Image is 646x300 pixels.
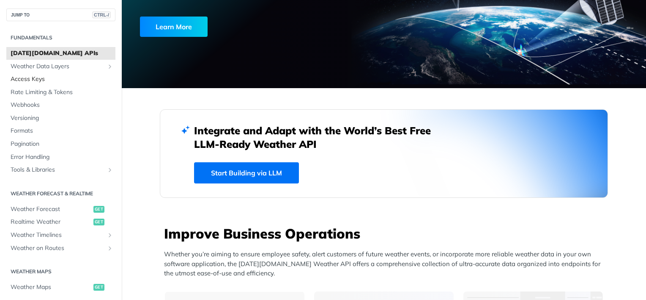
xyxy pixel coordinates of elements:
span: Weather on Routes [11,244,104,253]
span: Versioning [11,114,113,122]
span: Weather Maps [11,283,91,292]
span: Tools & Libraries [11,166,104,174]
span: Weather Forecast [11,205,91,214]
a: Learn More [140,17,342,37]
span: Pagination [11,140,113,148]
a: Weather Forecastget [6,203,115,216]
a: Webhooks [6,99,115,111]
a: Versioning [6,112,115,125]
span: CTRL-/ [92,11,111,18]
button: JUMP TOCTRL-/ [6,8,115,21]
span: Access Keys [11,75,113,83]
h2: Fundamentals [6,34,115,42]
span: Realtime Weather [11,218,91,226]
h2: Weather Forecast & realtime [6,190,115,197]
span: Error Handling [11,153,113,161]
a: Weather Data LayersShow subpages for Weather Data Layers [6,60,115,73]
a: Weather TimelinesShow subpages for Weather Timelines [6,229,115,242]
span: get [93,206,104,213]
a: Start Building via LLM [194,162,299,183]
button: Show subpages for Weather Data Layers [107,63,113,70]
button: Show subpages for Weather Timelines [107,232,113,239]
div: Learn More [140,17,208,37]
p: Whether you’re aiming to ensure employee safety, alert customers of future weather events, or inc... [164,250,608,278]
a: Pagination [6,138,115,150]
button: Show subpages for Tools & Libraries [107,167,113,173]
a: Realtime Weatherget [6,216,115,228]
h2: Integrate and Adapt with the World’s Best Free LLM-Ready Weather API [194,124,443,151]
a: Error Handling [6,151,115,164]
span: Weather Data Layers [11,62,104,71]
button: Show subpages for Weather on Routes [107,245,113,252]
a: Formats [6,125,115,137]
h3: Improve Business Operations [164,224,608,243]
span: get [93,219,104,225]
span: Weather Timelines [11,231,104,239]
span: get [93,284,104,291]
span: Rate Limiting & Tokens [11,88,113,97]
a: [DATE][DOMAIN_NAME] APIs [6,47,115,60]
a: Weather Mapsget [6,281,115,294]
h2: Weather Maps [6,268,115,275]
a: Tools & LibrariesShow subpages for Tools & Libraries [6,164,115,176]
span: Formats [11,127,113,135]
a: Weather on RoutesShow subpages for Weather on Routes [6,242,115,255]
a: Access Keys [6,73,115,86]
span: Webhooks [11,101,113,109]
a: Rate Limiting & Tokens [6,86,115,99]
span: [DATE][DOMAIN_NAME] APIs [11,49,113,58]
